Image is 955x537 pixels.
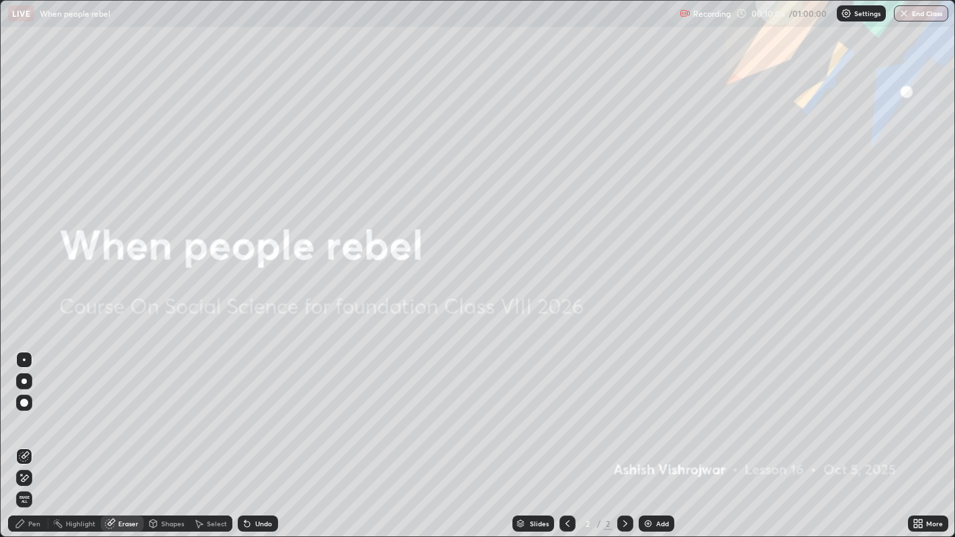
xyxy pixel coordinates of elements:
div: Pen [28,520,40,527]
div: Add [656,520,669,527]
button: End Class [894,5,948,21]
img: end-class-cross [899,8,909,19]
p: Settings [854,10,880,17]
p: When people rebel [40,8,110,19]
div: Slides [530,520,549,527]
div: 2 [604,518,612,530]
div: Highlight [66,520,95,527]
div: Shapes [161,520,184,527]
img: add-slide-button [643,518,653,529]
span: Erase all [17,495,32,503]
img: class-settings-icons [841,8,852,19]
div: Eraser [118,520,138,527]
div: / [597,520,601,528]
div: Select [207,520,227,527]
img: recording.375f2c34.svg [680,8,690,19]
p: LIVE [12,8,30,19]
div: 2 [581,520,594,528]
div: More [926,520,943,527]
div: Undo [255,520,272,527]
p: Recording [693,9,731,19]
